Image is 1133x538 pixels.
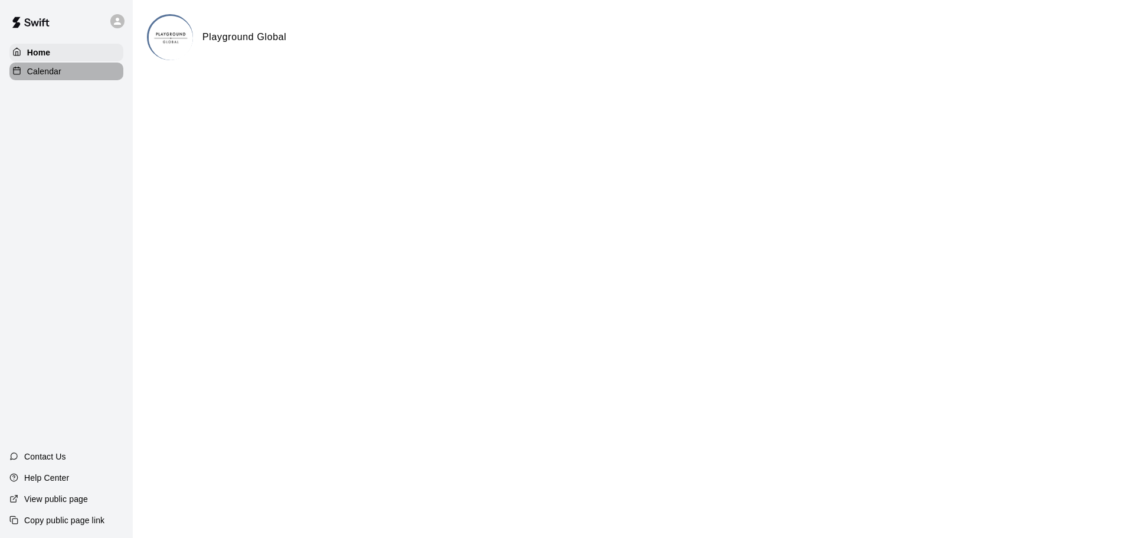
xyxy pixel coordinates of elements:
p: Contact Us [24,451,66,462]
h6: Playground Global [202,29,287,45]
p: Copy public page link [24,514,104,526]
a: Home [9,44,123,61]
p: Calendar [27,65,61,77]
a: Calendar [9,63,123,80]
p: View public page [24,493,88,505]
p: Home [27,47,51,58]
img: Playground Global logo [149,16,193,60]
p: Help Center [24,472,69,484]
